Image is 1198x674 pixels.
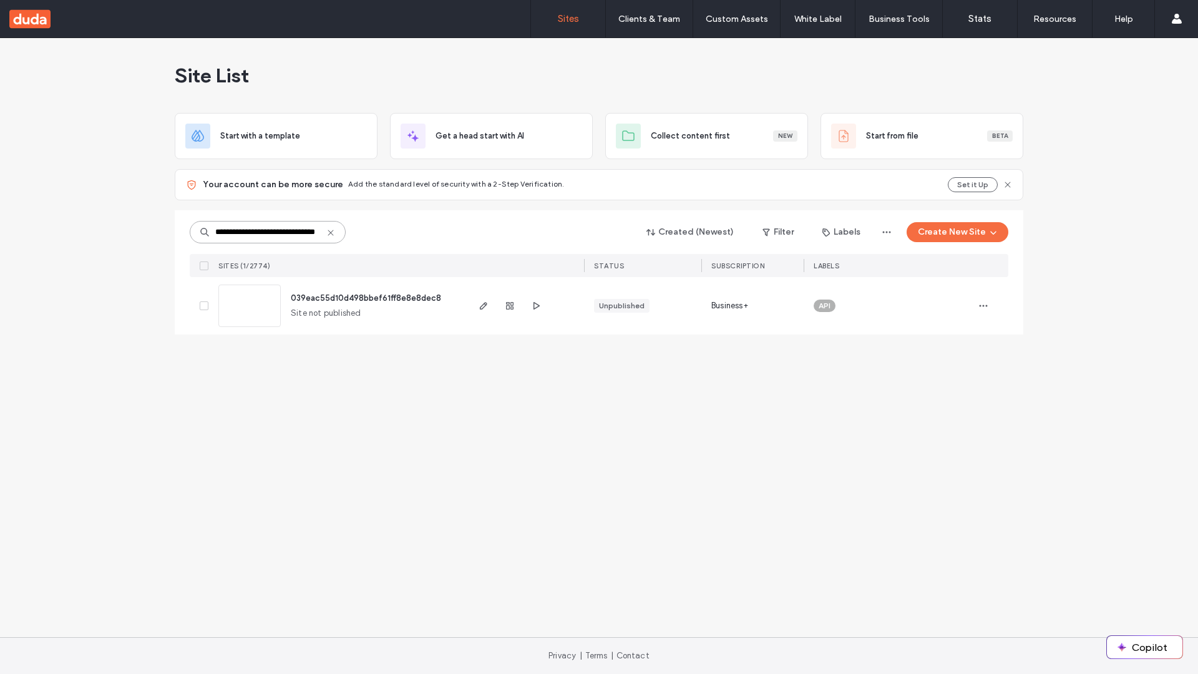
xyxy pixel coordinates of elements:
span: Start with a template [220,130,300,142]
a: 039eac55d10d498bbef61ff8e8e8dec8 [291,293,441,303]
label: Business Tools [869,14,930,24]
button: Create New Site [907,222,1008,242]
div: Beta [987,130,1013,142]
span: SITES (1/2774) [218,261,270,270]
label: Clients & Team [618,14,680,24]
span: API [819,300,830,311]
span: Business+ [711,300,748,312]
label: Stats [968,13,991,24]
span: Collect content first [651,130,730,142]
label: Resources [1033,14,1076,24]
span: Start from file [866,130,918,142]
div: Start with a template [175,113,377,159]
span: Get a head start with AI [436,130,524,142]
span: Add the standard level of security with a 2-Step Verification. [348,179,564,188]
a: Contact [616,651,650,660]
button: Created (Newest) [636,222,745,242]
span: Site not published [291,307,361,320]
div: Start from fileBeta [821,113,1023,159]
label: Sites [558,13,579,24]
label: Help [1114,14,1133,24]
a: Privacy [548,651,576,660]
span: SUBSCRIPTION [711,261,764,270]
label: White Label [794,14,842,24]
span: STATUS [594,261,624,270]
div: Get a head start with AI [390,113,593,159]
div: Collect content firstNew [605,113,808,159]
span: | [580,651,582,660]
div: Unpublished [599,300,645,311]
span: LABELS [814,261,839,270]
button: Filter [750,222,806,242]
span: Your account can be more secure [203,178,343,191]
label: Custom Assets [706,14,768,24]
span: | [611,651,613,660]
button: Copilot [1107,636,1182,658]
a: Terms [585,651,608,660]
span: Site List [175,63,249,88]
button: Labels [811,222,872,242]
div: New [773,130,797,142]
button: Set it Up [948,177,998,192]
